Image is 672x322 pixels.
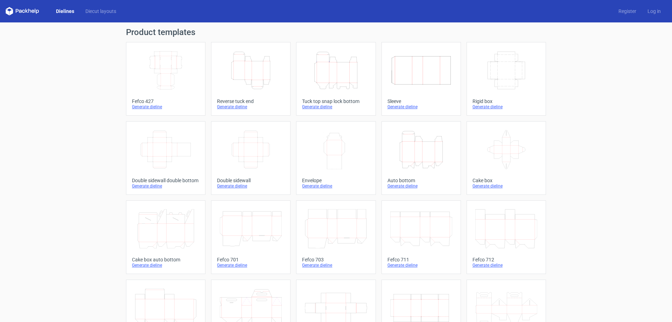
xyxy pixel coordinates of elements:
[381,121,461,195] a: Auto bottomGenerate dieline
[387,262,455,268] div: Generate dieline
[132,257,199,262] div: Cake box auto bottom
[296,121,376,195] a: EnvelopeGenerate dieline
[613,8,642,15] a: Register
[50,8,80,15] a: Dielines
[381,200,461,274] a: Fefco 711Generate dieline
[132,104,199,110] div: Generate dieline
[302,104,370,110] div: Generate dieline
[467,200,546,274] a: Fefco 712Generate dieline
[472,183,540,189] div: Generate dieline
[387,178,455,183] div: Auto bottom
[217,183,285,189] div: Generate dieline
[467,42,546,116] a: Rigid boxGenerate dieline
[132,98,199,104] div: Fefco 427
[467,121,546,195] a: Cake boxGenerate dieline
[387,257,455,262] div: Fefco 711
[296,42,376,116] a: Tuck top snap lock bottomGenerate dieline
[387,104,455,110] div: Generate dieline
[302,178,370,183] div: Envelope
[211,42,290,116] a: Reverse tuck endGenerate dieline
[296,200,376,274] a: Fefco 703Generate dieline
[302,98,370,104] div: Tuck top snap lock bottom
[472,178,540,183] div: Cake box
[132,178,199,183] div: Double sidewall double bottom
[472,104,540,110] div: Generate dieline
[381,42,461,116] a: SleeveGenerate dieline
[217,178,285,183] div: Double sidewall
[80,8,122,15] a: Diecut layouts
[217,104,285,110] div: Generate dieline
[217,98,285,104] div: Reverse tuck end
[472,98,540,104] div: Rigid box
[387,98,455,104] div: Sleeve
[217,257,285,262] div: Fefco 701
[126,121,205,195] a: Double sidewall double bottomGenerate dieline
[132,262,199,268] div: Generate dieline
[132,183,199,189] div: Generate dieline
[387,183,455,189] div: Generate dieline
[126,42,205,116] a: Fefco 427Generate dieline
[472,257,540,262] div: Fefco 712
[302,183,370,189] div: Generate dieline
[302,262,370,268] div: Generate dieline
[126,28,546,36] h1: Product templates
[302,257,370,262] div: Fefco 703
[211,121,290,195] a: Double sidewallGenerate dieline
[211,200,290,274] a: Fefco 701Generate dieline
[217,262,285,268] div: Generate dieline
[126,200,205,274] a: Cake box auto bottomGenerate dieline
[642,8,666,15] a: Log in
[472,262,540,268] div: Generate dieline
